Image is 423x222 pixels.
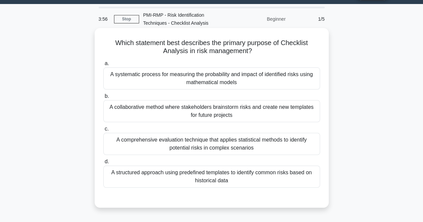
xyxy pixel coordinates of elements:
[105,159,109,164] span: d.
[103,39,321,55] h5: Which statement best describes the primary purpose of Checklist Analysis in risk management?
[105,93,109,99] span: b.
[103,67,320,89] div: A systematic process for measuring the probability and impact of identified risks using mathemati...
[114,15,139,23] a: Stop
[105,60,109,66] span: a.
[103,133,320,155] div: A comprehensive evaluation technique that applies statistical methods to identify potential risks...
[105,126,109,132] span: c.
[103,100,320,122] div: A collaborative method where stakeholders brainstorm risks and create new templates for future pr...
[231,12,290,26] div: Beginner
[290,12,329,26] div: 1/5
[139,8,231,30] div: PMI-RMP - Risk Identification Techniques - Checklist Analysis
[103,166,320,188] div: A structured approach using predefined templates to identify common risks based on historical data
[95,12,114,26] div: 3:56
